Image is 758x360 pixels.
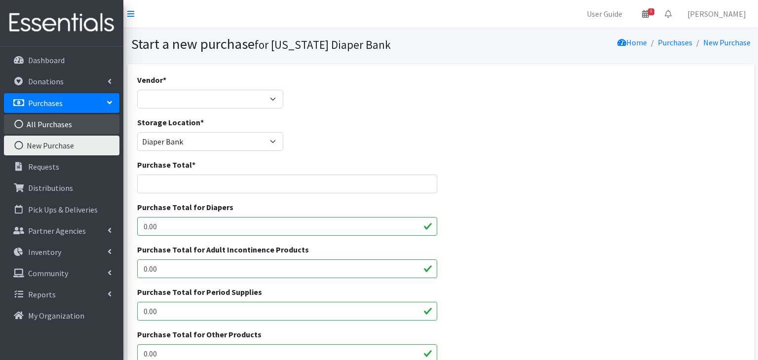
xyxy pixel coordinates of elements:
abbr: required [192,160,195,170]
a: All Purchases [4,114,119,134]
a: Partner Agencies [4,221,119,241]
a: Requests [4,157,119,177]
abbr: required [163,75,166,85]
a: Inventory [4,242,119,262]
a: Reports [4,285,119,304]
p: Dashboard [28,55,65,65]
a: New Purchase [4,136,119,155]
a: Pick Ups & Deliveries [4,200,119,219]
label: Purchase Total for Other Products [137,328,262,340]
p: Inventory [28,247,61,257]
a: Dashboard [4,50,119,70]
a: New Purchase [703,37,751,47]
a: Donations [4,72,119,91]
p: Reports [28,289,56,299]
a: Home [617,37,647,47]
label: Purchase Total for Period Supplies [137,286,262,298]
p: Community [28,268,68,278]
label: Storage Location [137,116,204,128]
a: My Organization [4,306,119,325]
p: Pick Ups & Deliveries [28,205,98,215]
small: for [US_STATE] Diaper Bank [255,37,391,52]
label: Purchase Total for Adult Incontinence Products [137,244,309,255]
p: Distributions [28,183,73,193]
p: Purchases [28,98,63,108]
a: Distributions [4,178,119,198]
label: Purchase Total for Diapers [137,201,233,213]
a: User Guide [579,4,630,24]
abbr: required [200,117,204,127]
p: My Organization [28,311,84,321]
a: Purchases [4,93,119,113]
p: Requests [28,162,59,172]
img: HumanEssentials [4,6,119,39]
label: Vendor [137,74,166,86]
span: 9 [648,8,654,15]
a: 9 [634,4,657,24]
a: Purchases [658,37,692,47]
label: Purchase Total [137,159,195,171]
p: Donations [28,76,64,86]
a: Community [4,263,119,283]
p: Partner Agencies [28,226,86,236]
a: [PERSON_NAME] [680,4,754,24]
h1: Start a new purchase [131,36,437,53]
